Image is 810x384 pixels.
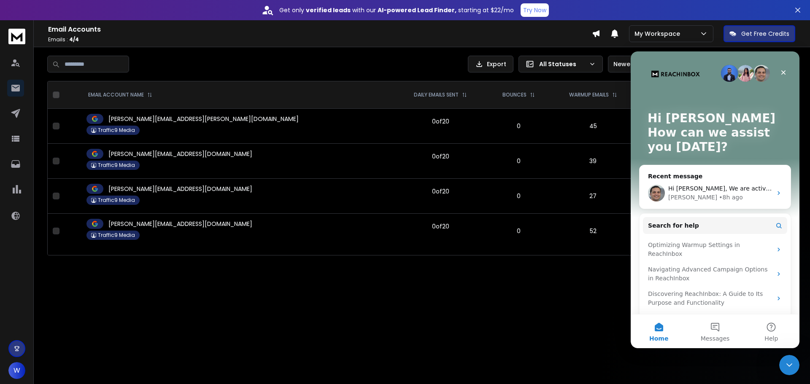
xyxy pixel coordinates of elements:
[98,162,135,169] p: Traffic9 Media
[108,115,299,123] p: [PERSON_NAME][EMAIL_ADDRESS][PERSON_NAME][DOMAIN_NAME]
[414,91,459,98] p: DAILY EMAILS SENT
[19,284,38,290] span: Home
[432,152,449,161] div: 0 of 20
[98,197,135,204] p: Traffic9 Media
[551,214,636,249] td: 52
[12,210,157,235] div: Navigating Advanced Campaign Options in ReachInbox
[432,222,449,231] div: 0 of 20
[17,238,141,256] div: Discovering ReachInbox: A Guide to Its Purpose and Functionality
[468,56,513,73] button: Export
[492,157,545,165] p: 0
[551,109,636,144] td: 45
[378,6,456,14] strong: AI-powered Lead Finder,
[306,6,351,14] strong: verified leads
[634,30,683,38] p: My Workspace
[17,214,141,231] div: Navigating Advanced Campaign Options in ReachInbox
[69,36,79,43] span: 4 / 4
[56,263,112,297] button: Messages
[432,187,449,196] div: 0 of 20
[88,91,152,98] div: EMAIL ACCOUNT NAME
[98,127,135,134] p: Traffic9 Media
[88,142,112,150] div: • 8h ago
[539,60,586,68] p: All Statuses
[492,122,545,130] p: 0
[523,6,546,14] p: Try Now
[48,36,592,43] p: Emails :
[741,30,789,38] p: Get Free Credits
[12,166,157,183] button: Search for help
[279,6,514,14] p: Get only with our starting at $22/mo
[17,189,141,207] div: Optimizing Warmup Settings in ReachInbox
[492,227,545,235] p: 0
[779,355,799,375] iframe: Intercom live chat
[8,362,25,379] button: W
[724,25,795,42] button: Get Free Credits
[113,263,169,297] button: Help
[12,235,157,259] div: Discovering ReachInbox: A Guide to Its Purpose and Functionality
[48,24,592,35] h1: Email Accounts
[8,29,25,44] img: logo
[17,170,68,179] span: Search for help
[108,150,252,158] p: [PERSON_NAME][EMAIL_ADDRESS][DOMAIN_NAME]
[502,91,526,98] p: BOUNCES
[70,284,99,290] span: Messages
[551,144,636,179] td: 39
[551,179,636,214] td: 27
[145,13,160,29] div: Close
[108,185,252,193] p: [PERSON_NAME][EMAIL_ADDRESS][DOMAIN_NAME]
[38,142,86,150] div: [PERSON_NAME]
[98,232,135,239] p: Traffic9 Media
[492,192,545,200] p: 0
[569,91,609,98] p: WARMUP EMAILS
[108,220,252,228] p: [PERSON_NAME][EMAIL_ADDRESS][DOMAIN_NAME]
[521,3,549,17] button: Try Now
[432,117,449,126] div: 0 of 20
[631,51,799,348] iframe: Intercom live chat
[12,186,157,210] div: Optimizing Warmup Settings in ReachInbox
[608,56,663,73] button: Newest
[134,284,147,290] span: Help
